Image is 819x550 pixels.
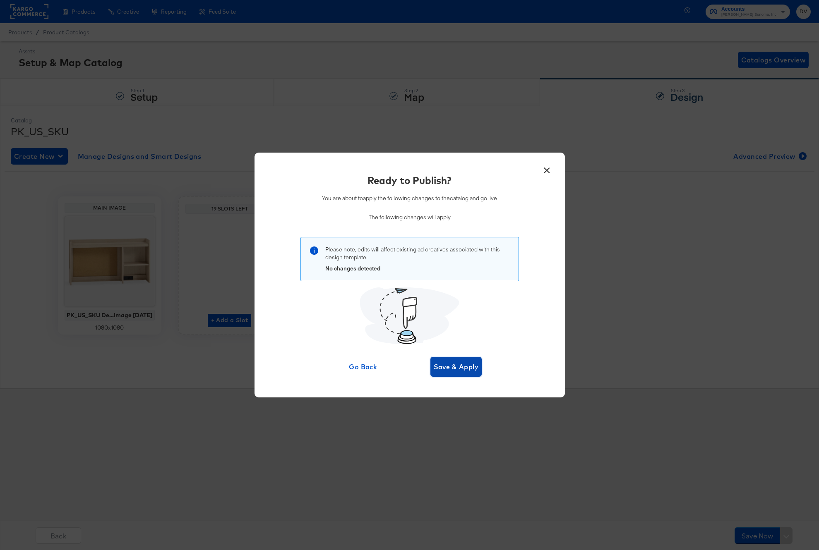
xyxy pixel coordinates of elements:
[325,246,510,261] p: Please note, edits will affect existing ad creatives associated with this design template .
[322,194,497,202] p: You are about to apply the following changes to the catalog and go live
[367,173,452,187] div: Ready to Publish?
[434,361,479,373] span: Save & Apply
[325,265,380,272] strong: No changes detected
[322,213,497,221] p: The following changes will apply
[430,357,482,377] button: Save & Apply
[337,357,389,377] button: Go Back
[341,361,386,373] span: Go Back
[540,161,555,176] button: ×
